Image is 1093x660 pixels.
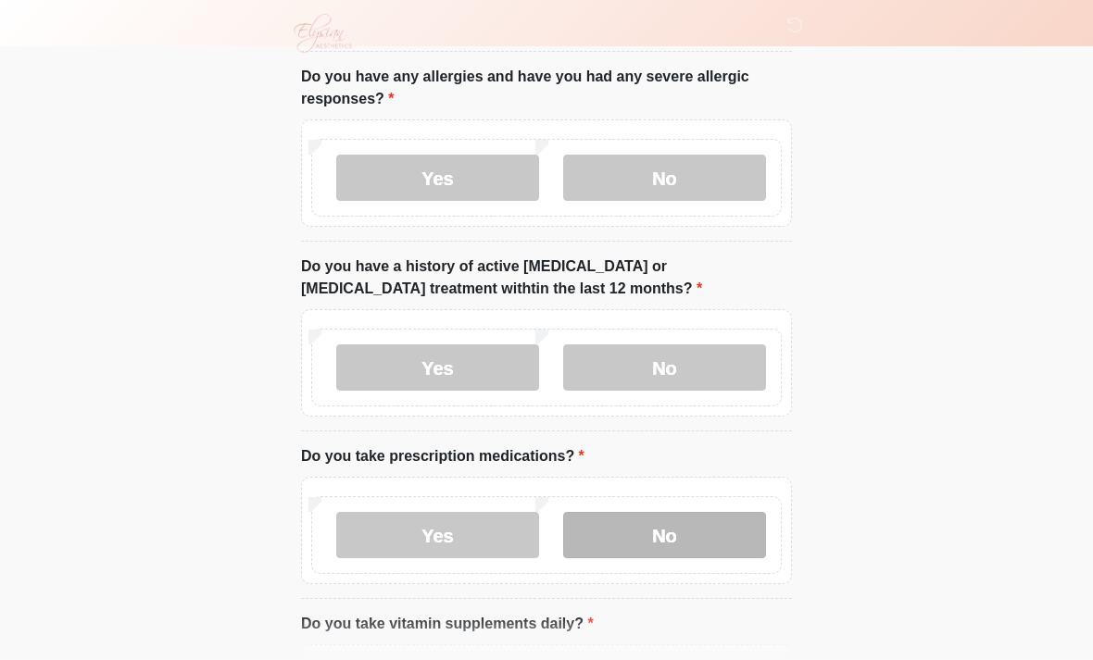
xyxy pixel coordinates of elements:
[336,344,539,391] label: Yes
[283,14,360,53] img: Elysian Aesthetics Logo
[301,255,792,300] label: Do you have a history of active [MEDICAL_DATA] or [MEDICAL_DATA] treatment withtin the last 12 mo...
[563,344,766,391] label: No
[563,155,766,201] label: No
[336,512,539,558] label: Yes
[301,445,584,467] label: Do you take prescription medications?
[301,66,792,110] label: Do you have any allergies and have you had any severe allergic responses?
[563,512,766,558] label: No
[336,155,539,201] label: Yes
[301,613,594,635] label: Do you take vitamin supplements daily?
